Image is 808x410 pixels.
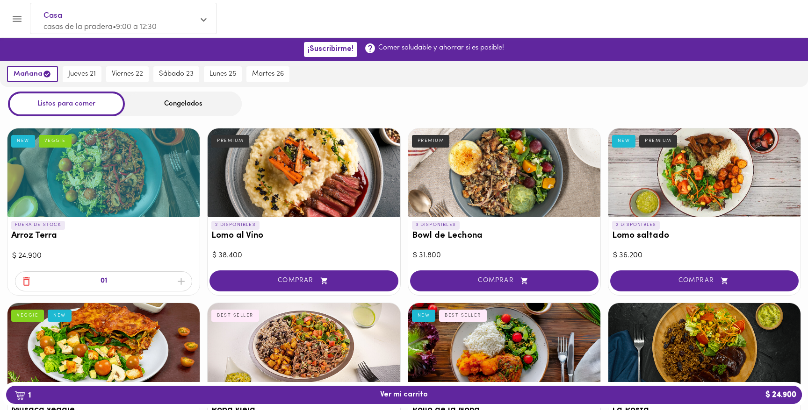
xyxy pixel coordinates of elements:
[208,128,400,217] div: Lomo al Vino
[63,66,101,82] button: jueves 21
[9,389,36,401] b: 1
[412,310,436,322] div: NEW
[412,231,597,241] h3: Bowl de Lechona
[12,251,195,262] div: $ 24.900
[106,66,149,82] button: viernes 22
[410,270,599,291] button: COMPRAR
[378,43,504,53] p: Comer saludable y ahorrar si es posible!
[380,390,428,399] span: Ver mi carrito
[153,66,199,82] button: sábado 23
[612,135,636,147] div: NEW
[39,135,72,147] div: VEGGIE
[11,135,35,147] div: NEW
[7,66,58,82] button: mañana
[209,270,398,291] button: COMPRAR
[101,276,107,287] p: 01
[6,7,29,30] button: Menu
[412,221,460,229] p: 3 DISPONIBLES
[112,70,143,78] span: viernes 22
[48,310,72,322] div: NEW
[125,92,242,116] div: Congelados
[43,10,194,22] span: Casa
[304,42,357,57] button: ¡Suscribirme!
[608,303,801,392] div: La Posta
[408,303,600,392] div: Pollo de la Nona
[612,231,797,241] h3: Lomo saltado
[159,70,194,78] span: sábado 23
[612,221,660,229] p: 2 DISPONIBLES
[639,135,677,147] div: PREMIUM
[11,310,44,322] div: VEGGIE
[211,310,259,322] div: BEST SELLER
[610,270,799,291] button: COMPRAR
[211,221,260,229] p: 2 DISPONIBLES
[204,66,242,82] button: lunes 25
[208,303,400,392] div: Ropa Vieja
[11,231,196,241] h3: Arroz Terra
[14,70,51,78] span: mañana
[252,70,284,78] span: martes 26
[422,277,587,285] span: COMPRAR
[439,310,487,322] div: BEST SELLER
[211,231,396,241] h3: Lomo al Vino
[209,70,236,78] span: lunes 25
[8,92,125,116] div: Listos para comer
[246,66,289,82] button: martes 26
[408,128,600,217] div: Bowl de Lechona
[212,250,395,261] div: $ 38.400
[43,23,157,31] span: casas de la pradera • 9:00 a 12:30
[211,135,249,147] div: PREMIUM
[7,303,200,392] div: Musaca Veggie
[68,70,96,78] span: jueves 21
[622,277,787,285] span: COMPRAR
[11,221,65,229] p: FUERA DE STOCK
[608,128,801,217] div: Lomo saltado
[14,391,25,400] img: cart.png
[221,277,386,285] span: COMPRAR
[6,386,802,404] button: 1Ver mi carrito$ 24.900
[613,250,796,261] div: $ 36.200
[7,128,200,217] div: Arroz Terra
[308,45,353,54] span: ¡Suscribirme!
[412,135,450,147] div: PREMIUM
[760,386,802,404] b: $ 24.900
[413,250,596,261] div: $ 31.800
